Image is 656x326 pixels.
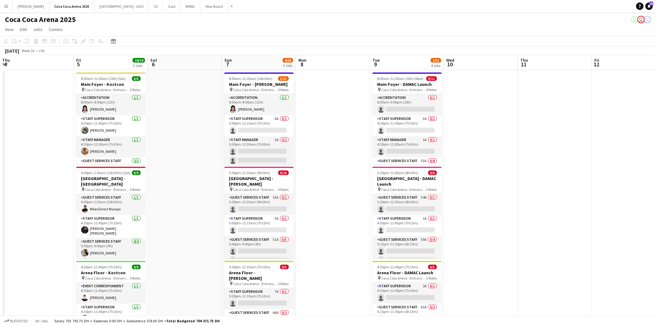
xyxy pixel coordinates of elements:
[372,81,442,87] h3: Main Foyer - DAMAC Launch
[181,0,200,12] button: MIRAL
[2,57,10,63] span: Thu
[446,61,455,68] span: 10
[278,281,289,286] span: 3 Roles
[130,87,141,92] span: 5 Roles
[149,0,163,12] button: C3
[34,319,49,323] span: All jobs
[372,157,442,241] app-card-role: Guest Services Staff53A0/85:15pm-11:30pm (6h15m)
[298,57,306,63] span: Mon
[372,167,442,258] app-job-card: 3:30pm-12:00am (8h30m) (Wed)0/6[GEOGRAPHIC_DATA] - DAMAC Launch Coca Cola Arena - Entrance F3 Rol...
[631,16,639,23] app-user-avatar: Kate Oliveros
[377,76,424,81] span: 8:00am-12:00am (16h) (Wed)
[278,170,289,175] span: 0/16
[3,318,29,324] button: Budgeted
[233,281,278,286] span: Coca Cola Arena - Entrance F
[224,94,294,115] app-card-role: Accreditation1/18:00am-8:00pm (12h)[PERSON_NAME]
[431,58,441,63] span: 1/31
[76,283,146,304] app-card-role: Event Correspondent1/14:30pm-11:45pm (7h15m)[PERSON_NAME]
[447,57,455,63] span: Wed
[372,215,442,236] app-card-role: Staff Supervisor1A0/14:30pm-11:45pm (7h15m)
[81,170,131,175] span: 4:00pm-2:30am (10h30m) (Sat)
[200,0,228,12] button: New Board
[76,57,81,63] span: Fri
[372,73,442,164] div: 8:00am-12:00am (16h) (Wed)0/11Main Foyer - DAMAC Launch Coca Cola Arena - Entrance F4 RolesAccred...
[166,319,220,323] span: Total Budgeted 704 371.75 DH
[431,63,441,68] div: 4 Jobs
[233,87,278,92] span: Coca Cola Arena - Entrance F
[33,27,42,32] span: Jobs
[38,48,44,53] div: +04
[372,270,442,275] h3: Arena Floor - DAMAC Launch
[229,76,278,81] span: 8:00am-12:30am (16h30m) (Mon)
[5,48,19,54] div: [DATE]
[76,238,146,286] app-card-role: Guest Services Staff4/45:00pm-9:00pm (4h)[PERSON_NAME]
[76,157,146,187] app-card-role: Guest Services Staff2/25:00pm-9:00pm (4h)
[372,94,442,115] app-card-role: Accreditation0/18:00am-6:00pm (10h)
[229,170,278,175] span: 3:00pm-12:30am (9h30m) (Mon)
[278,76,289,81] span: 1/11
[278,187,289,192] span: 5 Roles
[595,57,600,63] span: Fri
[85,187,130,192] span: Coca Cola Arena - Entrance F
[75,61,81,68] span: 5
[133,58,145,63] span: 24/24
[132,170,141,175] span: 9/9
[426,187,437,192] span: 3 Roles
[2,25,16,33] a: View
[76,215,146,238] app-card-role: Staff Supervisor1/14:30pm-11:45pm (7h15m)[PERSON_NAME] [PERSON_NAME]
[377,265,418,269] span: 4:30pm-11:45pm (7h15m)
[280,265,289,269] span: 0/5
[49,0,95,12] button: Coca Coca Arena 2025
[372,61,380,68] span: 9
[149,61,157,68] span: 6
[649,2,654,6] span: 42
[133,63,145,68] div: 3 Jobs
[229,265,280,269] span: 5:00pm-12:15am (7h15m) (Mon)
[76,136,146,157] app-card-role: Staff Manager1/14:30pm-12:00am (7h30m)[PERSON_NAME]
[381,87,426,92] span: Coca Cola Arena - Entrance F
[20,27,27,32] span: Edit
[224,136,294,166] app-card-role: Staff Manager3A0/25:00pm-12:30am (7h30m)
[5,27,14,32] span: View
[49,27,63,32] span: Comms
[224,215,294,236] app-card-role: Staff Supervisor5A0/15:00pm-12:15am (7h15m)
[20,48,36,53] span: Week 36
[224,167,294,258] app-job-card: 3:00pm-12:30am (9h30m) (Mon)0/16[GEOGRAPHIC_DATA] - [PERSON_NAME] Coca Cola Arena - Entrance F5 R...
[381,276,426,280] span: Coca Cola Arena - Entrance F
[521,57,528,63] span: Thu
[5,15,76,24] h1: Coca Coca Arena 2025
[76,73,146,164] app-job-card: 8:00am-12:00am (16h) (Sat)6/6Main Foyer - Kostcon Coca Cola Arena - Entrance F5 RolesAccreditatio...
[10,319,28,323] span: Budgeted
[426,76,437,81] span: 0/11
[130,276,141,280] span: 5 Roles
[76,167,146,258] app-job-card: 4:00pm-2:30am (10h30m) (Sat)9/9[GEOGRAPHIC_DATA] - [GEOGRAPHIC_DATA] Coca Cola Arena - Entrance F...
[637,16,645,23] app-user-avatar: Kate Oliveros
[223,61,232,68] span: 7
[224,176,294,187] h3: [GEOGRAPHIC_DATA] - [PERSON_NAME]
[163,0,181,12] button: Zaid
[283,63,293,68] div: 5 Jobs
[46,25,65,33] a: Comms
[95,0,149,12] button: [GEOGRAPHIC_DATA] - 2025
[85,87,130,92] span: Coca Cola Arena - Entrance F
[233,187,278,192] span: Coca Cola Arena - Entrance F
[224,236,294,293] app-card-role: Guest Services Staff51A0/55:45pm-9:45pm (4h)
[372,115,442,136] app-card-role: Staff Supervisor5A0/14:30pm-11:45pm (7h15m)
[130,187,141,192] span: 5 Roles
[428,170,437,175] span: 0/6
[372,136,442,157] app-card-role: Staff Manager1A0/14:30pm-12:00am (7h30m)
[377,170,428,175] span: 3:30pm-12:00am (8h30m) (Wed)
[224,73,294,164] app-job-card: 8:00am-12:30am (16h30m) (Mon)1/11Main Foyer - [PERSON_NAME] Coca Cola Arena - Entrance F5 RolesAc...
[426,87,437,92] span: 4 Roles
[1,61,10,68] span: 4
[594,61,600,68] span: 12
[76,94,146,115] app-card-role: Accreditation1/18:00am-8:00pm (12h)[PERSON_NAME]
[372,236,442,284] app-card-role: Guest Services Staff50A0/45:15pm-11:30pm (6h15m)
[132,76,141,81] span: 6/6
[428,265,437,269] span: 0/5
[297,61,306,68] span: 8
[76,115,146,136] app-card-role: Staff Supervisor1/14:30pm-11:45pm (7h15m)[PERSON_NAME]
[372,57,380,63] span: Tue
